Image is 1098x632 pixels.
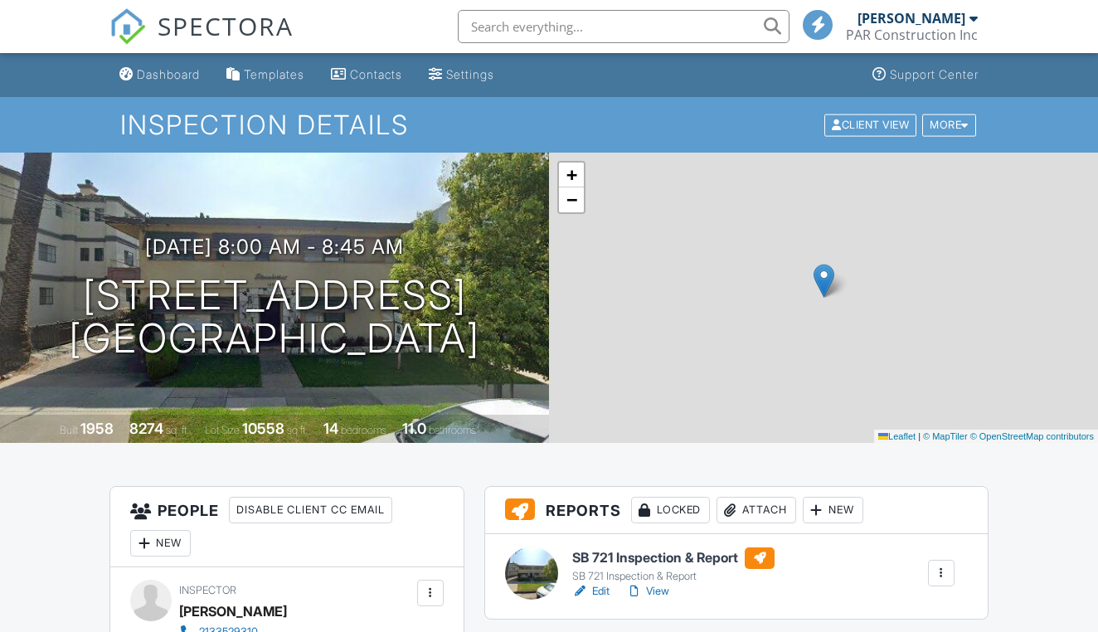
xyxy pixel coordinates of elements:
span: | [918,431,921,441]
div: New [803,497,863,523]
h3: People [110,487,463,567]
a: Templates [220,60,311,90]
div: New [130,530,191,557]
span: Lot Size [205,424,240,436]
a: Client View [823,118,921,130]
div: PAR Construction Inc [846,27,978,43]
div: [PERSON_NAME] [858,10,965,27]
a: View [626,583,669,600]
a: Support Center [866,60,985,90]
a: Edit [572,583,610,600]
a: Zoom in [559,163,584,187]
div: Locked [631,497,710,523]
span: bathrooms [429,424,476,436]
div: 11.0 [402,420,426,437]
span: bedrooms [341,424,386,436]
span: SPECTORA [158,8,294,43]
div: Disable Client CC Email [229,497,392,523]
h1: Inspection Details [120,110,978,139]
a: SPECTORA [109,22,294,57]
h1: [STREET_ADDRESS] [GEOGRAPHIC_DATA] [69,274,480,362]
div: 10558 [242,420,284,437]
span: Built [60,424,78,436]
a: © OpenStreetMap contributors [970,431,1094,441]
h3: Reports [485,487,988,534]
div: Client View [824,114,916,136]
a: Dashboard [113,60,206,90]
div: [PERSON_NAME] [179,599,287,624]
h6: SB 721 Inspection & Report [572,547,775,569]
div: Support Center [890,67,979,81]
span: sq. ft. [166,424,189,436]
div: Attach [717,497,796,523]
div: SB 721 Inspection & Report [572,570,775,583]
a: Leaflet [878,431,916,441]
a: Zoom out [559,187,584,212]
div: Contacts [350,67,402,81]
img: Marker [814,264,834,298]
h3: [DATE] 8:00 am - 8:45 am [145,236,404,258]
a: © MapTiler [923,431,968,441]
img: The Best Home Inspection Software - Spectora [109,8,146,45]
span: + [566,164,577,185]
div: Dashboard [137,67,200,81]
div: 8274 [129,420,163,437]
div: More [922,114,976,136]
span: Inspector [179,584,236,596]
div: 1958 [80,420,114,437]
span: − [566,189,577,210]
a: SB 721 Inspection & Report SB 721 Inspection & Report [572,547,775,584]
a: Settings [422,60,501,90]
a: Contacts [324,60,409,90]
span: sq.ft. [287,424,308,436]
div: Settings [446,67,494,81]
div: Templates [244,67,304,81]
div: 14 [323,420,338,437]
input: Search everything... [458,10,789,43]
